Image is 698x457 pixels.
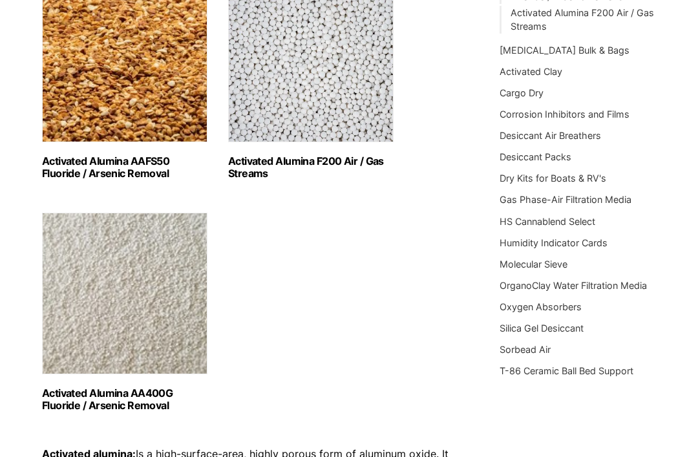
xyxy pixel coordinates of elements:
a: Humidity Indicator Cards [500,238,608,249]
a: Activated Alumina F200 Air / Gas Streams [511,8,654,33]
a: HS Cannablend Select [500,217,595,228]
a: Corrosion Inhibitors and Films [500,109,629,120]
a: Desiccant Packs [500,152,571,163]
a: Visit product category Activated Alumina AA400G Fluoride / Arsenic Removal [42,213,207,412]
h2: Activated Alumina F200 Air / Gas Streams [228,156,394,180]
a: Molecular Sieve [500,259,567,270]
a: T-86 Ceramic Ball Bed Support [500,366,633,377]
a: Gas Phase-Air Filtration Media [500,195,631,206]
img: Activated Alumina AA400G Fluoride / Arsenic Removal [42,213,207,375]
a: OrganoClay Water Filtration Media [500,281,647,292]
a: Silica Gel Desiccant [500,323,584,334]
a: Desiccant Air Breathers [500,131,601,142]
h2: Activated Alumina AA400G Fluoride / Arsenic Removal [42,388,207,412]
a: Sorbead Air [500,345,551,356]
h2: Activated Alumina AAFS50 Fluoride / Arsenic Removal [42,156,207,180]
a: Cargo Dry [500,88,544,99]
a: Dry Kits for Boats & RV's [500,173,606,184]
a: Activated Clay [500,67,562,78]
a: [MEDICAL_DATA] Bulk & Bags [500,45,629,56]
a: Oxygen Absorbers [500,302,582,313]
